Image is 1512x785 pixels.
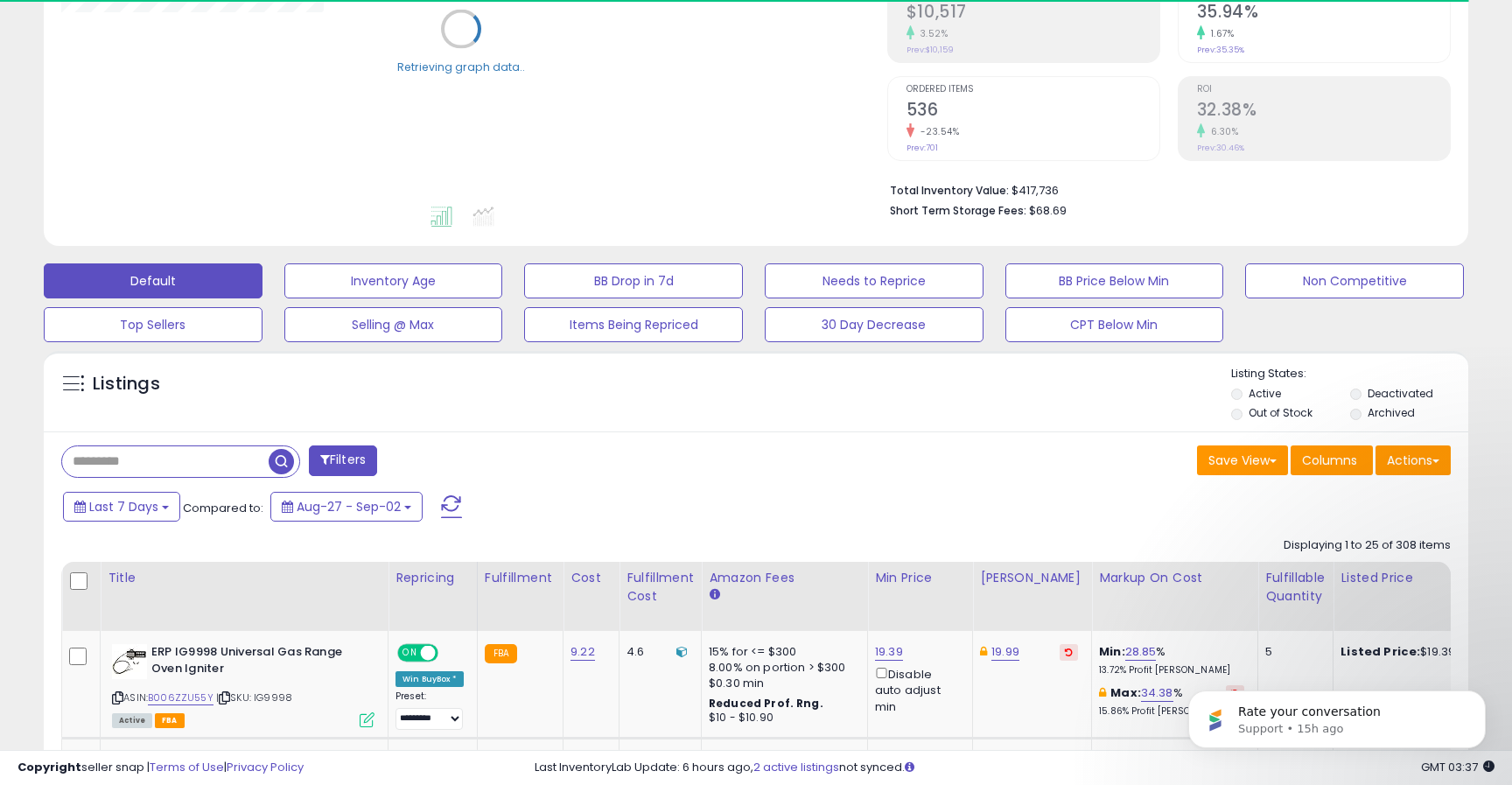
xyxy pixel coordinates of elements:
[227,759,304,775] a: Privacy Policy
[395,671,464,687] div: Win BuyBox *
[753,759,839,775] a: 2 active listings
[399,646,421,661] span: ON
[1245,263,1464,298] button: Non Competitive
[570,569,612,587] div: Cost
[875,664,959,715] div: Disable auto adjust min
[1265,569,1326,606] div: Fulfillable Quantity
[626,644,688,660] div: 4.6
[890,183,1009,198] b: Total Inventory Value:
[890,203,1026,218] b: Short Term Storage Fees:
[44,307,262,342] button: Top Sellers
[17,759,81,775] strong: Copyright
[1099,569,1250,587] div: Markup on Cost
[1205,125,1239,138] small: 6.30%
[906,2,1159,25] h2: $10,517
[112,644,374,725] div: ASIN:
[1302,452,1357,469] span: Columns
[626,569,694,606] div: Fulfillment Cost
[1368,405,1415,420] label: Archived
[709,676,854,691] div: $0.30 min
[1092,562,1258,631] th: The percentage added to the cost of goods (COGS) that forms the calculator for Min & Max prices.
[436,646,464,661] span: OFF
[155,713,185,728] span: FBA
[1099,685,1244,718] div: %
[112,713,152,728] span: All listings currently available for purchase on Amazon
[1368,386,1433,401] label: Deactivated
[1005,307,1224,342] button: CPT Below Min
[93,372,160,396] h5: Listings
[906,143,938,153] small: Prev: 701
[991,643,1019,661] a: 19.99
[890,179,1438,200] li: $417,736
[1340,644,1486,660] div: $19.39
[1125,643,1157,661] a: 28.85
[1284,537,1451,554] div: Displaying 1 to 25 of 308 items
[151,644,364,681] b: ERP IG9998 Universal Gas Range Oven Igniter
[395,569,470,587] div: Repricing
[914,27,948,40] small: 3.52%
[524,307,743,342] button: Items Being Repriced
[1205,27,1235,40] small: 1.67%
[397,59,525,74] div: Retrieving graph data..
[1197,445,1288,475] button: Save View
[570,643,595,661] a: 9.22
[906,100,1159,123] h2: 536
[108,569,381,587] div: Title
[535,760,1494,776] div: Last InventoryLab Update: 6 hours ago, not synced.
[980,569,1084,587] div: [PERSON_NAME]
[765,307,983,342] button: 30 Day Decrease
[709,696,823,711] b: Reduced Prof. Rng.
[914,125,960,138] small: -23.54%
[1197,100,1450,123] h2: 32.38%
[112,644,147,679] img: 41DyXlIMszL._SL40_.jpg
[1099,664,1244,676] p: 13.72% Profit [PERSON_NAME]
[485,569,556,587] div: Fulfillment
[216,690,292,704] span: | SKU: IG9998
[765,263,983,298] button: Needs to Reprice
[1099,644,1244,676] div: %
[1162,654,1512,776] iframe: Intercom notifications message
[284,263,503,298] button: Inventory Age
[1197,2,1450,25] h2: 35.94%
[709,660,854,676] div: 8.00% on portion > $300
[875,569,965,587] div: Min Price
[309,445,377,476] button: Filters
[284,307,503,342] button: Selling @ Max
[63,492,180,522] button: Last 7 Days
[1375,445,1451,475] button: Actions
[524,263,743,298] button: BB Drop in 7d
[1265,644,1319,660] div: 5
[1291,445,1373,475] button: Columns
[709,569,860,587] div: Amazon Fees
[1197,85,1450,95] span: ROI
[485,644,517,663] small: FBA
[270,492,423,522] button: Aug-27 - Sep-02
[17,760,304,776] div: seller snap | |
[183,500,263,516] span: Compared to:
[1099,705,1244,718] p: 15.86% Profit [PERSON_NAME]
[44,263,262,298] button: Default
[1099,643,1125,660] b: Min:
[875,643,903,661] a: 19.39
[1231,366,1467,382] p: Listing States:
[1110,684,1141,701] b: Max:
[1029,202,1067,219] span: $68.69
[709,587,719,603] small: Amazon Fees.
[150,759,224,775] a: Terms of Use
[906,85,1159,95] span: Ordered Items
[148,690,213,705] a: B006ZZU55Y
[395,690,464,730] div: Preset:
[906,45,954,55] small: Prev: $10,159
[1249,405,1312,420] label: Out of Stock
[1197,45,1244,55] small: Prev: 35.35%
[297,498,401,515] span: Aug-27 - Sep-02
[1197,143,1244,153] small: Prev: 30.46%
[1340,569,1492,587] div: Listed Price
[709,644,854,660] div: 15% for <= $300
[1340,643,1420,660] b: Listed Price:
[1141,684,1173,702] a: 34.38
